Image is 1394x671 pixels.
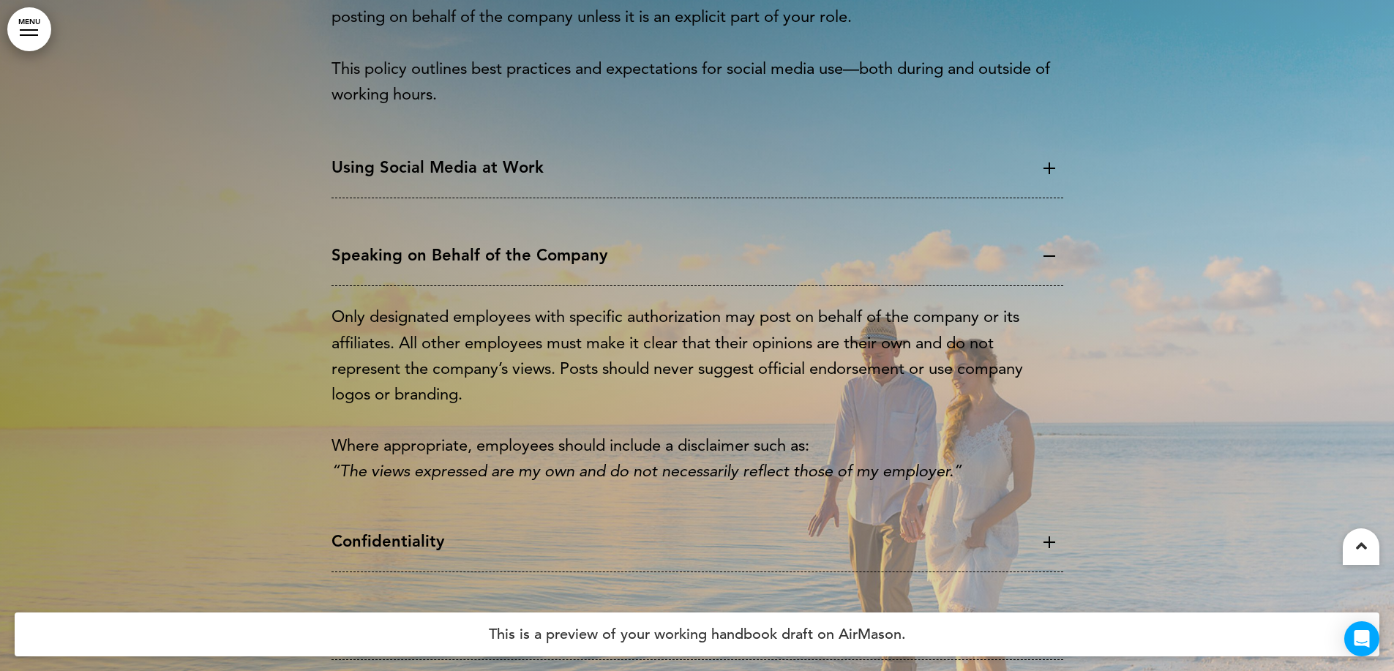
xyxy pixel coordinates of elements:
h4: This is a preview of your working handbook draft on AirMason. [15,612,1379,656]
strong: Speaking on Behalf of the Company [331,245,607,265]
p: Where appropriate, employees should include a disclaimer such as: [331,432,1063,484]
em: “The views expressed are my own and do not necessarily reflect those of my employer.” [331,461,962,481]
div: Open Intercom Messenger [1344,621,1379,656]
a: MENU [7,7,51,51]
strong: Using Social Media at Work [331,157,544,177]
strong: Confidentiality [331,531,444,551]
p: Only designated employees with specific authorization may post on behalf of the company or its af... [331,304,1063,407]
p: This policy outlines best practices and expectations for social media use—both during and outside... [331,56,1063,107]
